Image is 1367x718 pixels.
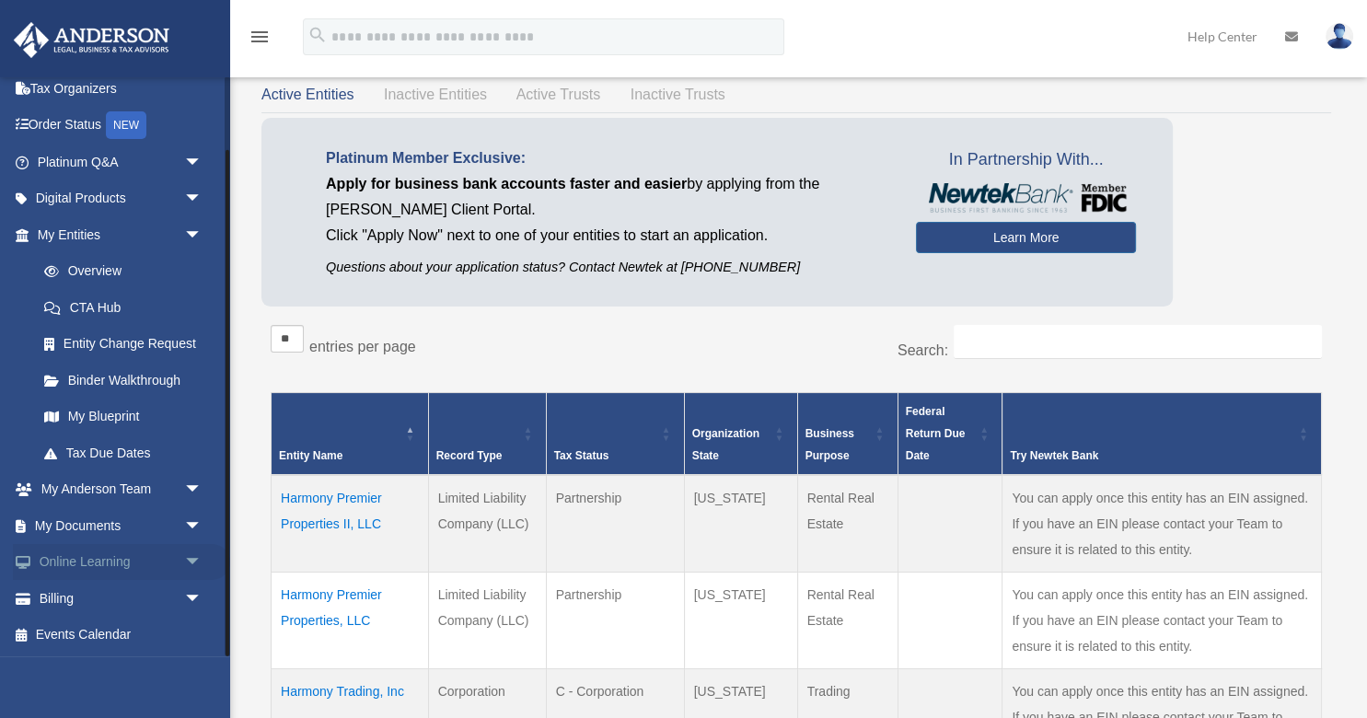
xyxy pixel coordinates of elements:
div: NEW [106,111,146,139]
td: [US_STATE] [684,573,797,669]
span: Active Trusts [516,87,601,102]
a: My Documentsarrow_drop_down [13,507,230,544]
label: entries per page [309,339,416,354]
a: menu [249,32,271,48]
label: Search: [898,342,948,358]
td: [US_STATE] [684,475,797,573]
td: Harmony Premier Properties, LLC [272,573,429,669]
span: arrow_drop_down [184,216,221,254]
span: In Partnership With... [916,145,1136,175]
span: arrow_drop_down [184,580,221,618]
td: You can apply once this entity has an EIN assigned. If you have an EIN please contact your Team t... [1002,573,1322,669]
a: Overview [26,253,212,290]
span: Tax Status [554,449,609,462]
td: Harmony Premier Properties II, LLC [272,475,429,573]
th: Record Type: Activate to sort [428,393,546,476]
span: arrow_drop_down [184,180,221,218]
a: Binder Walkthrough [26,362,221,399]
span: arrow_drop_down [184,471,221,509]
i: search [307,25,328,45]
a: Digital Productsarrow_drop_down [13,180,230,217]
span: arrow_drop_down [184,507,221,545]
a: My Anderson Teamarrow_drop_down [13,471,230,508]
a: Platinum Q&Aarrow_drop_down [13,144,230,180]
a: Entity Change Request [26,326,221,363]
td: Partnership [546,573,684,669]
th: Try Newtek Bank : Activate to sort [1002,393,1322,476]
span: arrow_drop_down [184,144,221,181]
td: Partnership [546,475,684,573]
th: Business Purpose: Activate to sort [797,393,898,476]
a: CTA Hub [26,289,221,326]
span: Business Purpose [805,427,854,462]
a: Learn More [916,222,1136,253]
td: Rental Real Estate [797,475,898,573]
span: Apply for business bank accounts faster and easier [326,176,687,191]
a: My Blueprint [26,399,221,435]
a: Tax Organizers [13,70,230,107]
td: You can apply once this entity has an EIN assigned. If you have an EIN please contact your Team t... [1002,475,1322,573]
span: arrow_drop_down [184,544,221,582]
div: Try Newtek Bank [1010,445,1293,467]
td: Limited Liability Company (LLC) [428,475,546,573]
a: Billingarrow_drop_down [13,580,230,617]
img: Anderson Advisors Platinum Portal [8,22,175,58]
span: Organization State [692,427,759,462]
span: Federal Return Due Date [906,405,966,462]
p: Click "Apply Now" next to one of your entities to start an application. [326,223,888,249]
th: Federal Return Due Date: Activate to sort [898,393,1002,476]
th: Tax Status: Activate to sort [546,393,684,476]
a: Order StatusNEW [13,107,230,145]
span: Entity Name [279,449,342,462]
img: User Pic [1326,23,1353,50]
i: menu [249,26,271,48]
span: Inactive Trusts [631,87,725,102]
span: Record Type [436,449,503,462]
p: by applying from the [PERSON_NAME] Client Portal. [326,171,888,223]
p: Questions about your application status? Contact Newtek at [PHONE_NUMBER] [326,256,888,279]
td: Limited Liability Company (LLC) [428,573,546,669]
a: Tax Due Dates [26,434,221,471]
a: My Entitiesarrow_drop_down [13,216,221,253]
a: Events Calendar [13,617,230,654]
a: Online Learningarrow_drop_down [13,544,230,581]
td: Rental Real Estate [797,573,898,669]
span: Active Entities [261,87,353,102]
span: Inactive Entities [384,87,487,102]
th: Organization State: Activate to sort [684,393,797,476]
img: NewtekBankLogoSM.png [925,183,1127,213]
th: Entity Name: Activate to invert sorting [272,393,429,476]
p: Platinum Member Exclusive: [326,145,888,171]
